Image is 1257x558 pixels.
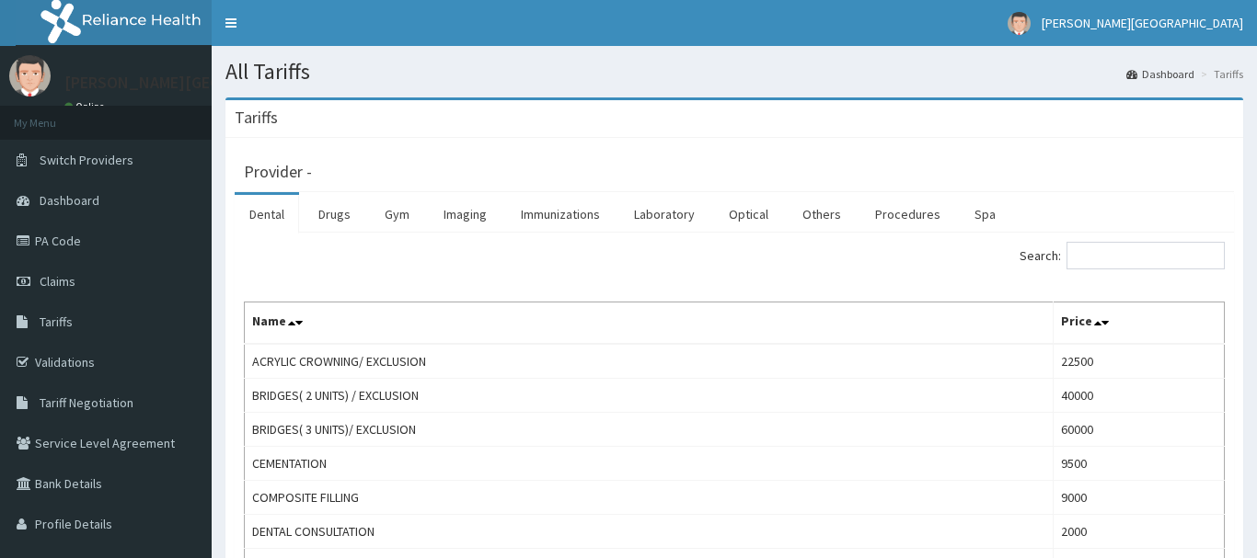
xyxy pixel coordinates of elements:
[1053,447,1224,481] td: 9500
[1053,344,1224,379] td: 22500
[619,195,709,233] a: Laboratory
[960,195,1010,233] a: Spa
[1053,515,1224,549] td: 2000
[40,313,73,330] span: Tariffs
[1126,66,1194,82] a: Dashboard
[9,55,51,97] img: User Image
[1067,242,1225,269] input: Search:
[1008,12,1031,35] img: User Image
[40,192,99,209] span: Dashboard
[1196,66,1243,82] li: Tariffs
[225,60,1243,84] h1: All Tariffs
[1053,302,1224,345] th: Price
[1020,242,1225,269] label: Search:
[64,74,337,91] p: [PERSON_NAME][GEOGRAPHIC_DATA]
[1053,481,1224,515] td: 9000
[40,394,133,411] span: Tariff Negotiation
[1053,413,1224,447] td: 60000
[860,195,955,233] a: Procedures
[64,100,109,113] a: Online
[235,195,299,233] a: Dental
[40,273,75,290] span: Claims
[244,164,312,180] h3: Provider -
[40,152,133,168] span: Switch Providers
[245,413,1054,447] td: BRIDGES( 3 UNITS)/ EXCLUSION
[245,302,1054,345] th: Name
[788,195,856,233] a: Others
[429,195,502,233] a: Imaging
[245,379,1054,413] td: BRIDGES( 2 UNITS) / EXCLUSION
[714,195,783,233] a: Optical
[304,195,365,233] a: Drugs
[1042,15,1243,31] span: [PERSON_NAME][GEOGRAPHIC_DATA]
[1053,379,1224,413] td: 40000
[245,515,1054,549] td: DENTAL CONSULTATION
[245,481,1054,515] td: COMPOSITE FILLING
[235,109,278,126] h3: Tariffs
[370,195,424,233] a: Gym
[245,344,1054,379] td: ACRYLIC CROWNING/ EXCLUSION
[506,195,615,233] a: Immunizations
[245,447,1054,481] td: CEMENTATION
